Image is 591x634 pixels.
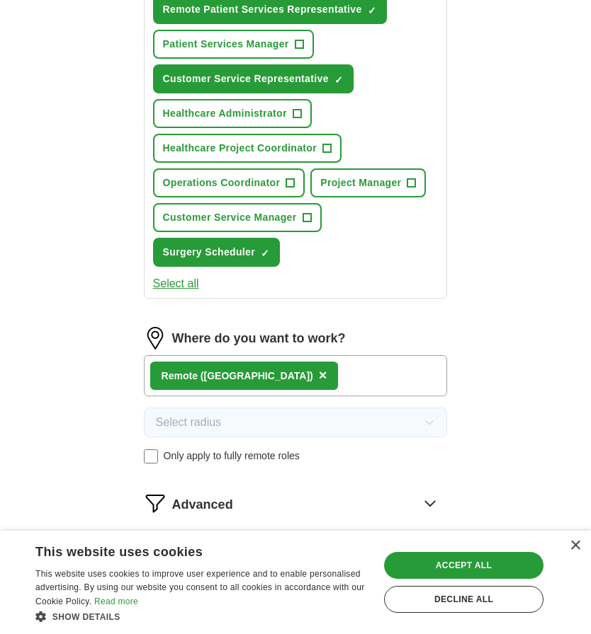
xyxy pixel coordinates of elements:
span: ✓ [261,248,269,259]
span: Select radius [156,414,222,431]
button: Customer Service Manager [153,203,322,232]
img: location.png [144,327,167,350]
div: Remote ([GEOGRAPHIC_DATA]) [162,369,313,384]
button: × [319,365,327,386]
label: Where do you want to work? [172,329,346,348]
button: Healthcare Administrator [153,99,312,128]
span: Customer Service Manager [163,210,297,225]
button: Select all [153,275,199,292]
span: ✓ [334,74,343,86]
span: Healthcare Project Coordinator [163,141,317,156]
span: Healthcare Administrator [163,106,287,121]
div: Show details [35,609,369,623]
div: Close [570,541,580,551]
span: Only apply to fully remote roles [164,449,300,463]
span: Patient Services Manager [163,37,289,52]
span: Remote Patient Services Representative [163,2,362,17]
button: Project Manager [310,168,426,197]
div: This website uses cookies [35,539,334,560]
div: Decline all [384,586,544,613]
a: Read more, opens a new window [94,596,138,606]
span: Project Manager [320,175,401,190]
span: ✓ [368,5,376,16]
span: This website uses cookies to improve user experience and to enable personalised advertising. By u... [35,569,364,607]
span: Customer Service Representative [163,71,329,86]
span: Surgery Scheduler [163,245,255,260]
img: filter [144,492,167,514]
div: Accept all [384,552,544,579]
span: Advanced [172,495,233,514]
button: Healthcare Project Coordinator [153,134,342,163]
span: Show details [52,612,120,622]
input: Only apply to fully remote roles [144,449,158,463]
button: Operations Coordinator [153,168,305,197]
span: Operations Coordinator [163,175,281,190]
button: Surgery Scheduler✓ [153,238,280,267]
span: × [319,367,327,383]
button: Customer Service Representative✓ [153,64,354,93]
button: Patient Services Manager [153,30,314,59]
button: Select radius [144,408,448,437]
